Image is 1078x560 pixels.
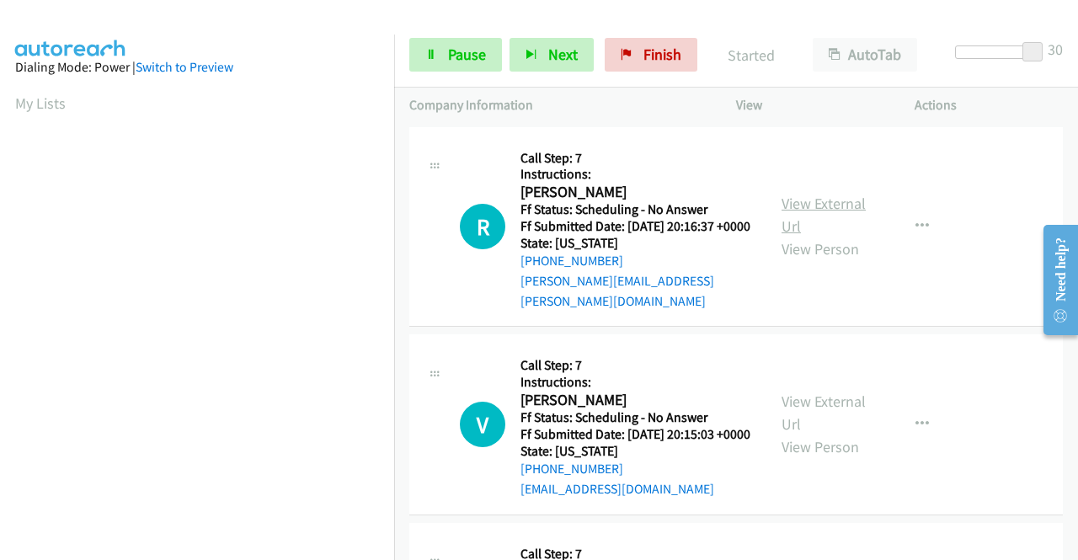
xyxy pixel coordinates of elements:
button: Next [510,38,594,72]
p: Started [720,44,782,67]
h1: R [460,204,505,249]
h5: Instructions: [520,374,750,391]
span: Next [548,45,578,64]
h2: [PERSON_NAME] [520,183,745,202]
a: Finish [605,38,697,72]
a: View Person [782,239,859,259]
a: [PHONE_NUMBER] [520,253,623,269]
p: Actions [915,95,1063,115]
h2: [PERSON_NAME] [520,391,745,410]
h5: Ff Submitted Date: [DATE] 20:16:37 +0000 [520,218,751,235]
h1: V [460,402,505,447]
iframe: Resource Center [1030,213,1078,347]
h5: Call Step: 7 [520,357,750,374]
a: View Person [782,437,859,456]
a: View External Url [782,194,866,236]
h5: State: [US_STATE] [520,235,751,252]
p: Company Information [409,95,706,115]
a: My Lists [15,93,66,113]
h5: Ff Status: Scheduling - No Answer [520,409,750,426]
button: AutoTab [813,38,917,72]
a: View External Url [782,392,866,434]
h5: Ff Status: Scheduling - No Answer [520,201,751,218]
div: The call is yet to be attempted [460,204,505,249]
a: [PERSON_NAME][EMAIL_ADDRESS][PERSON_NAME][DOMAIN_NAME] [520,273,714,309]
div: Dialing Mode: Power | [15,57,379,77]
h5: Call Step: 7 [520,150,751,167]
a: [EMAIL_ADDRESS][DOMAIN_NAME] [520,481,714,497]
p: View [736,95,884,115]
a: Switch to Preview [136,59,233,75]
span: Pause [448,45,486,64]
a: Pause [409,38,502,72]
h5: State: [US_STATE] [520,443,750,460]
span: Finish [643,45,681,64]
a: [PHONE_NUMBER] [520,461,623,477]
h5: Ff Submitted Date: [DATE] 20:15:03 +0000 [520,426,750,443]
h5: Instructions: [520,166,751,183]
div: 30 [1048,38,1063,61]
div: The call is yet to be attempted [460,402,505,447]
